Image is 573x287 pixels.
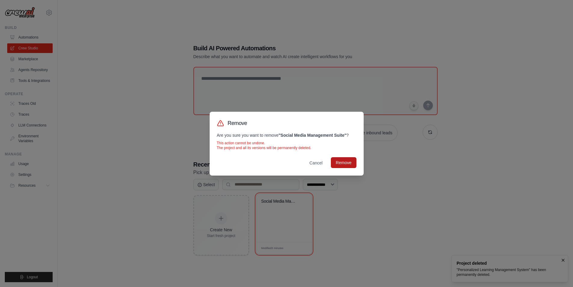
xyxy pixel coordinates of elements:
[217,145,356,150] p: The project and all its versions will be permanently deleted.
[217,132,356,138] p: Are you sure you want to remove ?
[217,141,356,145] p: This action cannot be undone.
[279,133,347,138] strong: " Social Media Management Suite "
[228,119,247,127] h3: Remove
[305,158,328,168] button: Cancel
[331,157,356,168] button: Remove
